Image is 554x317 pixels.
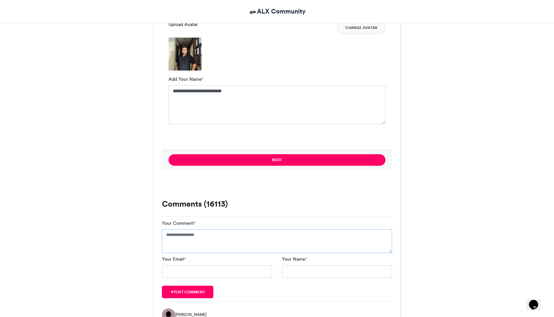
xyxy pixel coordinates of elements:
button: Change Avatar [337,21,385,34]
img: 1755526373.384-b2dcae4267c1926e4edbba7f5065fdc4d8f11412.png [169,38,201,71]
button: Post comment [162,286,213,298]
label: Your Comment [162,220,196,227]
img: ALX Community [249,8,257,16]
label: Your Name [282,256,307,263]
label: Add Your Name [169,76,203,83]
iframe: chat widget [526,291,547,310]
label: Your Email [162,256,186,263]
a: ALX Community [249,7,306,16]
button: Next [169,154,385,166]
label: Upload Avatar [169,21,198,28]
h3: Comments (16113) [162,200,392,208]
